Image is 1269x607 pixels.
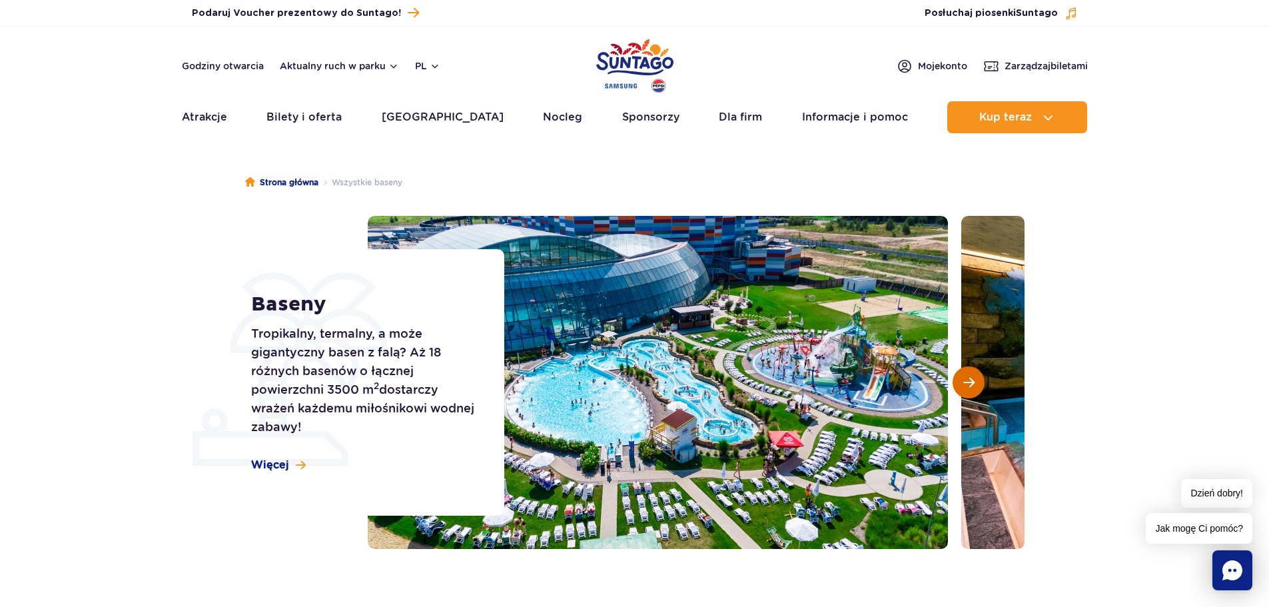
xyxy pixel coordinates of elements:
a: Sponsorzy [622,101,679,133]
a: Informacje i pomoc [802,101,908,133]
p: Tropikalny, termalny, a może gigantyczny basen z falą? Aż 18 różnych basenów o łącznej powierzchn... [251,324,474,436]
a: Atrakcje [182,101,227,133]
span: Suntago [1016,9,1058,18]
sup: 2 [374,380,379,391]
a: Zarządzajbiletami [983,58,1088,74]
a: Godziny otwarcia [182,59,264,73]
a: Mojekonto [897,58,967,74]
a: Podaruj Voucher prezentowy do Suntago! [192,4,419,22]
span: Więcej [251,458,289,472]
span: Posłuchaj piosenki [925,7,1058,20]
a: Park of Poland [596,33,673,95]
span: Dzień dobry! [1181,479,1252,508]
h1: Baseny [251,293,474,316]
a: [GEOGRAPHIC_DATA] [382,101,504,133]
button: Następny slajd [953,366,985,398]
span: Podaruj Voucher prezentowy do Suntago! [192,7,401,20]
button: pl [415,59,440,73]
button: Aktualny ruch w parku [280,61,399,71]
span: Kup teraz [979,111,1032,123]
span: Zarządzaj biletami [1005,59,1088,73]
button: Posłuchaj piosenkiSuntago [925,7,1078,20]
a: Strona główna [245,176,318,189]
a: Nocleg [543,101,582,133]
span: Jak mogę Ci pomóc? [1146,513,1252,544]
span: Moje konto [918,59,967,73]
a: Bilety i oferta [266,101,342,133]
div: Chat [1212,550,1252,590]
a: Dla firm [719,101,762,133]
a: Więcej [251,458,306,472]
img: Zewnętrzna część Suntago z basenami i zjeżdżalniami, otoczona leżakami i zielenią [368,216,948,549]
button: Kup teraz [947,101,1087,133]
li: Wszystkie baseny [318,176,402,189]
